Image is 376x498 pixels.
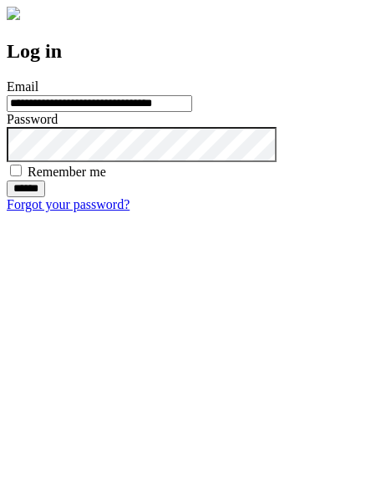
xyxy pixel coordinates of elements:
[28,165,106,179] label: Remember me
[7,112,58,126] label: Password
[7,7,20,20] img: logo-4e3dc11c47720685a147b03b5a06dd966a58ff35d612b21f08c02c0306f2b779.png
[7,79,38,94] label: Email
[7,40,369,63] h2: Log in
[7,197,130,211] a: Forgot your password?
